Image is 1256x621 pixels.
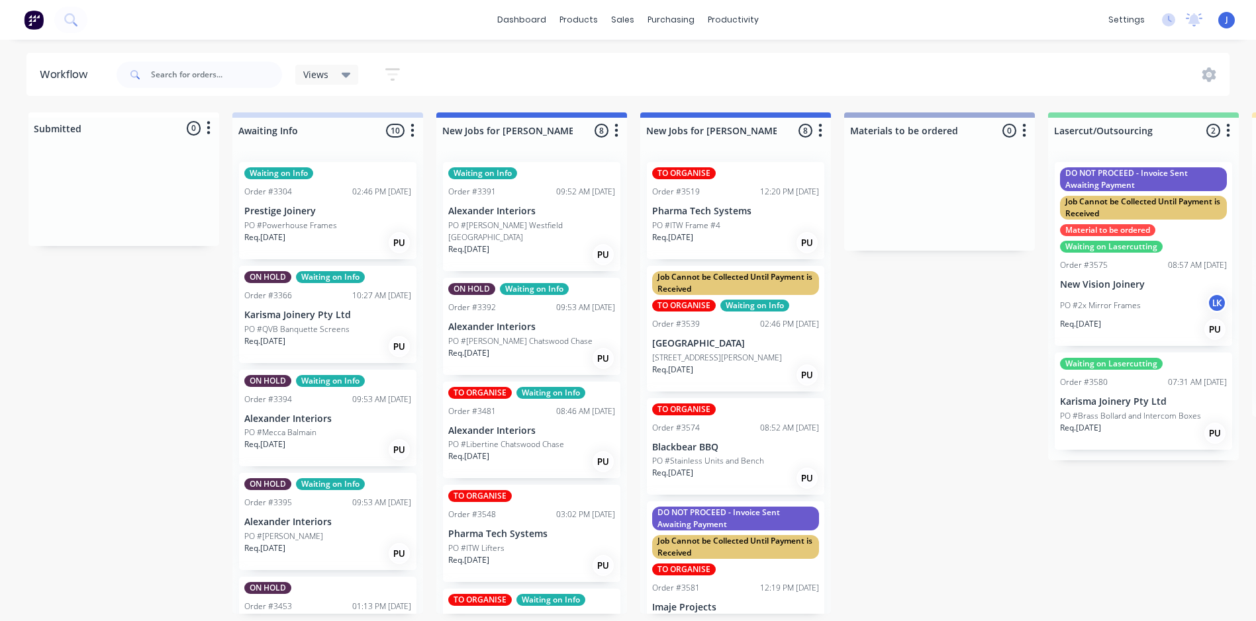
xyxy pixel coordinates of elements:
p: PO #ITW Lifters [448,542,505,554]
p: [GEOGRAPHIC_DATA] [652,338,819,349]
img: Factory [24,10,44,30]
div: 02:46 PM [DATE] [352,186,411,198]
div: Order #3574 [652,422,700,434]
div: Job Cannot be Collected Until Payment is Received [652,535,819,559]
div: PU [593,555,614,576]
div: Order #3395 [244,497,292,509]
div: PU [593,244,614,265]
p: PO #[PERSON_NAME] Westfield [GEOGRAPHIC_DATA] [448,220,615,243]
div: Order #3392 [448,302,496,313]
span: Views [303,67,328,81]
div: TO ORGANISE [448,490,512,502]
div: PU [389,543,410,564]
div: PU [593,451,614,472]
p: Alexander Interiors [448,321,615,333]
p: PO #QVB Banquette Screens [244,323,350,335]
div: Waiting on InfoOrder #330402:46 PM [DATE]Prestige JoineryPO #Powerhouse FramesReq.[DATE]PU [239,162,416,259]
div: productivity [701,10,765,30]
p: Req. [DATE] [448,450,489,462]
div: products [553,10,604,30]
p: Pharma Tech Systems [448,528,615,540]
div: Order #3394 [244,393,292,405]
div: TO ORGANISE [448,594,512,606]
div: PU [389,336,410,357]
div: 09:53 AM [DATE] [352,393,411,405]
div: Waiting on Lasercutting [1060,241,1163,253]
p: PO #2x Mirror Frames [1060,300,1141,311]
div: PU [1204,423,1226,444]
div: Order #3304 [244,186,292,198]
p: Alexander Interiors [448,425,615,436]
div: ON HOLD [448,283,495,295]
div: DO NOT PROCEED - Invoice Sent Awaiting PaymentJob Cannot be Collected Until Payment is ReceivedMa... [1055,162,1232,346]
div: TO ORGANISEWaiting on InfoOrder #348108:46 AM [DATE]Alexander InteriorsPO #Libertine Chatswood Ch... [443,382,620,479]
p: PO #Libertine Chatswood Chase [448,438,564,450]
div: TO ORGANISE [652,167,716,179]
div: Waiting on Info [296,375,365,387]
div: 03:02 PM [DATE] [556,509,615,520]
p: Req. [DATE] [244,231,285,243]
p: PO #Stainless Units and Bench [652,455,764,467]
div: Order #3519 [652,186,700,198]
p: Req. [DATE] [1060,422,1101,434]
p: Req. [DATE] [244,438,285,450]
div: 07:31 AM [DATE] [1168,376,1227,388]
div: Waiting on InfoOrder #339109:52 AM [DATE]Alexander InteriorsPO #[PERSON_NAME] Westfield [GEOGRAPH... [443,162,620,271]
div: Waiting on Info [500,283,569,295]
div: 09:53 AM [DATE] [556,302,615,313]
p: Req. [DATE] [652,467,693,479]
a: dashboard [491,10,553,30]
div: PU [389,439,410,460]
p: Req. [DATE] [448,554,489,566]
div: Waiting on Lasercutting [1060,358,1163,370]
div: TO ORGANISEOrder #351912:20 PM [DATE]Pharma Tech SystemsPO #ITW Frame #4Req.[DATE]PU [647,162,824,259]
div: 10:27 AM [DATE] [352,290,411,302]
div: 01:13 PM [DATE] [352,600,411,612]
div: Job Cannot be Collected Until Payment is ReceivedTO ORGANISEWaiting on InfoOrder #353902:46 PM [D... [647,266,824,392]
p: Req. [DATE] [448,347,489,359]
p: Karisma Joinery Pty Ltd [1060,396,1227,407]
div: TO ORGANISE [652,563,716,575]
div: Job Cannot be Collected Until Payment is Received [652,271,819,295]
div: Order #3580 [1060,376,1108,388]
div: sales [604,10,641,30]
p: Req. [DATE] [652,231,693,243]
div: Waiting on Info [720,300,789,311]
div: PU [797,364,818,386]
div: Waiting on Info [296,271,365,283]
p: Blackbear BBQ [652,442,819,453]
div: ON HOLDWaiting on InfoOrder #336610:27 AM [DATE]Karisma Joinery Pty LtdPO #QVB Banquette ScreensR... [239,266,416,363]
div: Waiting on Info [296,478,365,490]
div: settings [1102,10,1151,30]
div: ON HOLD [244,271,291,283]
div: LK [1207,293,1227,313]
p: PO #[PERSON_NAME] [244,530,323,542]
div: Waiting on Info [244,167,313,179]
div: TO ORGANISEOrder #357408:52 AM [DATE]Blackbear BBQPO #Stainless Units and BenchReq.[DATE]PU [647,398,824,495]
p: Imaje Projects [652,602,819,613]
p: Req. [DATE] [244,542,285,554]
div: Order #3391 [448,186,496,198]
div: Order #3548 [448,509,496,520]
div: 09:53 AM [DATE] [352,497,411,509]
div: TO ORGANISE [448,387,512,399]
div: 08:57 AM [DATE] [1168,259,1227,271]
div: Waiting on LasercuttingOrder #358007:31 AM [DATE]Karisma Joinery Pty LtdPO #Brass Bollard and Int... [1055,352,1232,450]
div: ON HOLD [244,375,291,387]
p: PO #Brass Bollard and Intercom Boxes [1060,410,1201,422]
div: Waiting on Info [516,594,585,606]
div: TO ORGANISEOrder #354803:02 PM [DATE]Pharma Tech SystemsPO #ITW LiftersReq.[DATE]PU [443,485,620,582]
div: Job Cannot be Collected Until Payment is Received [1060,196,1227,220]
div: Workflow [40,67,94,83]
div: PU [797,232,818,253]
p: PO #[PERSON_NAME] Chatswood Chase [448,335,593,347]
p: Req. [DATE] [244,335,285,347]
div: PU [797,468,818,489]
div: ON HOLD [244,582,291,594]
p: Alexander Interiors [244,413,411,425]
div: Order #3453 [244,600,292,612]
p: [STREET_ADDRESS][PERSON_NAME] [652,352,782,364]
p: Pharma Tech Systems [652,206,819,217]
div: ON HOLD [244,478,291,490]
div: 12:19 PM [DATE] [760,582,819,594]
